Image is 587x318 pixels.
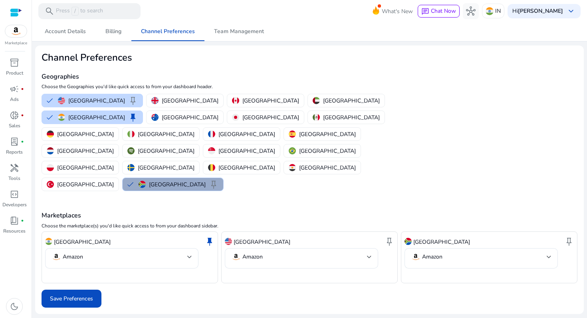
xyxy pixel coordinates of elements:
[45,238,52,245] img: in.svg
[10,216,19,225] span: book_4
[42,83,399,90] p: Choose the Geographies you'd like quick access to from your dashboard header.
[127,147,135,154] img: sa.svg
[58,97,65,104] img: us.svg
[232,114,239,121] img: jp.svg
[10,84,19,94] span: campaign
[8,175,20,182] p: Tools
[47,181,54,188] img: tr.svg
[42,73,399,81] h4: Geographies
[162,113,218,122] p: [GEOGRAPHIC_DATA]
[9,122,20,129] p: Sales
[45,29,86,34] span: Account Details
[149,180,206,189] p: [GEOGRAPHIC_DATA]
[54,238,111,246] p: [GEOGRAPHIC_DATA]
[413,238,470,246] p: [GEOGRAPHIC_DATA]
[518,7,563,15] b: [PERSON_NAME]
[208,164,215,171] img: be.svg
[50,294,93,303] span: Save Preferences
[47,130,54,138] img: de.svg
[299,130,356,138] p: [GEOGRAPHIC_DATA]
[566,6,576,16] span: keyboard_arrow_down
[385,237,394,246] span: keep
[418,5,460,18] button: chatChat Now
[68,113,125,122] p: [GEOGRAPHIC_DATA]
[105,29,121,34] span: Billing
[42,52,399,63] h2: Channel Preferences
[218,164,275,172] p: [GEOGRAPHIC_DATA]
[411,252,420,262] img: amazon.svg
[323,97,380,105] p: [GEOGRAPHIC_DATA]
[231,252,241,262] img: amazon.svg
[289,147,296,154] img: br.svg
[299,164,356,172] p: [GEOGRAPHIC_DATA]
[299,147,356,155] p: [GEOGRAPHIC_DATA]
[2,201,27,208] p: Developers
[242,97,299,105] p: [GEOGRAPHIC_DATA]
[6,69,23,77] p: Product
[512,8,563,14] p: Hi
[225,238,232,245] img: us.svg
[139,181,146,188] img: za.svg
[10,111,19,120] span: donut_small
[57,180,114,189] p: [GEOGRAPHIC_DATA]
[21,114,24,117] span: fiber_manual_record
[208,130,215,138] img: fr.svg
[218,130,275,138] p: [GEOGRAPHIC_DATA]
[21,87,24,91] span: fiber_manual_record
[128,96,138,105] span: keep
[56,7,103,16] p: Press to search
[10,96,19,103] p: Ads
[10,190,19,199] span: code_blocks
[5,25,27,37] img: amazon.svg
[313,97,320,104] img: ae.svg
[42,212,577,219] h4: Marketplaces
[63,253,83,261] p: Amazon
[242,253,263,261] p: Amazon
[68,97,125,105] p: [GEOGRAPHIC_DATA]
[289,130,296,138] img: es.svg
[466,6,476,16] span: hub
[45,6,54,16] span: search
[382,4,413,18] span: What's New
[3,227,26,235] p: Resources
[486,7,494,15] img: in.svg
[214,29,264,34] span: Team Management
[205,237,214,246] span: keep
[10,137,19,146] span: lab_profile
[242,113,299,122] p: [GEOGRAPHIC_DATA]
[218,147,275,155] p: [GEOGRAPHIC_DATA]
[10,58,19,67] span: inventory_2
[208,147,215,154] img: sg.svg
[234,238,290,246] p: [GEOGRAPHIC_DATA]
[47,147,54,154] img: nl.svg
[209,180,218,189] span: keep
[5,40,27,46] p: Marketplace
[141,29,195,34] span: Channel Preferences
[495,4,501,18] p: IN
[463,3,479,19] button: hub
[138,130,194,138] p: [GEOGRAPHIC_DATA]
[57,164,114,172] p: [GEOGRAPHIC_DATA]
[71,7,79,16] span: /
[232,97,239,104] img: ca.svg
[138,147,194,155] p: [GEOGRAPHIC_DATA]
[289,164,296,171] img: eg.svg
[58,114,65,121] img: in.svg
[421,8,429,16] span: chat
[21,219,24,222] span: fiber_manual_record
[42,290,101,308] button: Save Preferences
[128,113,138,122] span: keep
[57,147,114,155] p: [GEOGRAPHIC_DATA]
[21,140,24,143] span: fiber_manual_record
[405,238,412,245] img: za.svg
[10,163,19,173] span: handyman
[127,164,135,171] img: se.svg
[162,97,218,105] p: [GEOGRAPHIC_DATA]
[323,113,380,122] p: [GEOGRAPHIC_DATA]
[57,130,114,138] p: [GEOGRAPHIC_DATA]
[42,222,577,229] p: Choose the marketplace(s) you'd like quick access to from your dashboard sidebar.
[431,7,456,15] span: Chat Now
[422,253,442,261] p: Amazon
[151,114,159,121] img: au.svg
[47,164,54,171] img: pl.svg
